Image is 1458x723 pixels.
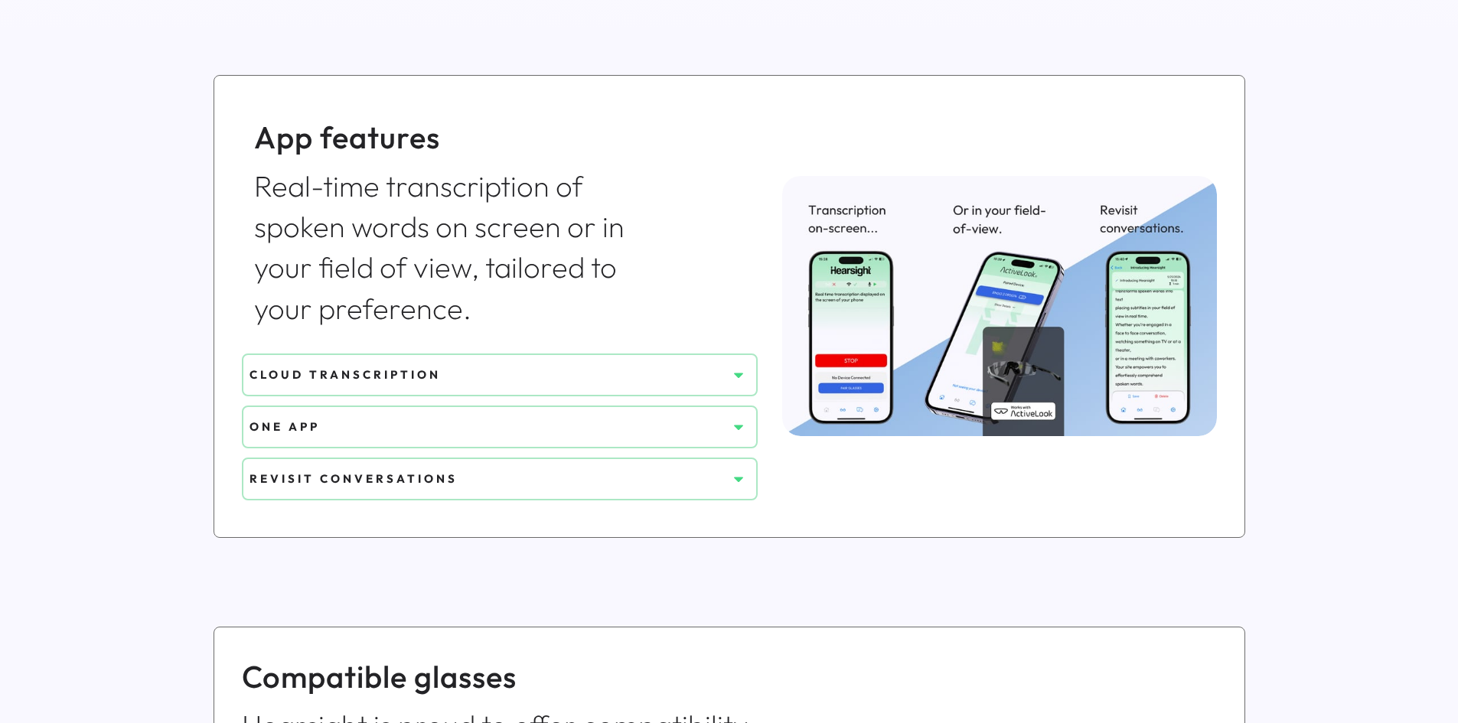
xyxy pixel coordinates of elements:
div: App features [254,116,658,158]
div: CLOUD TRANSCRIPTION [250,366,727,383]
div: ONE APP [250,418,727,435]
div: Real-time transcription of spoken words on screen or in your field of view, tailored to your pref... [254,166,658,329]
div: REVISIT CONVERSATIONS [250,471,727,487]
div: Compatible glasses [242,655,758,698]
img: Hearsight app preview screens [782,176,1217,436]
